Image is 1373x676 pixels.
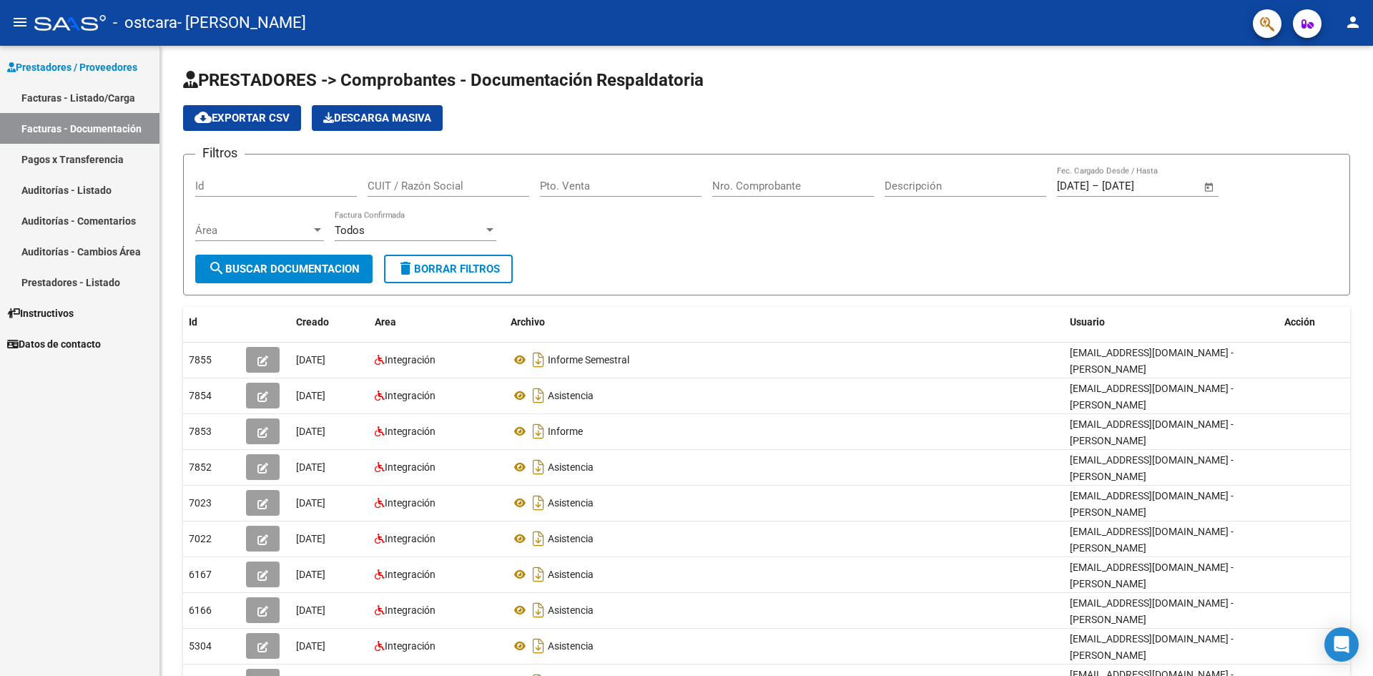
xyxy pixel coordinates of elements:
span: 7023 [189,497,212,509]
span: [EMAIL_ADDRESS][DOMAIN_NAME] - [PERSON_NAME] [1070,347,1234,375]
span: Exportar CSV [195,112,290,124]
span: Creado [296,316,329,328]
span: 5304 [189,640,212,652]
datatable-header-cell: Creado [290,307,369,338]
input: End date [1102,180,1171,192]
i: Descargar documento [529,563,548,586]
span: Integración [385,390,435,401]
span: [EMAIL_ADDRESS][DOMAIN_NAME] - [PERSON_NAME] [1070,597,1234,625]
mat-icon: person [1344,14,1362,31]
i: Descargar documento [529,420,548,443]
span: [EMAIL_ADDRESS][DOMAIN_NAME] - [PERSON_NAME] [1070,562,1234,589]
span: Area [375,316,396,328]
span: Asistencia [548,461,594,473]
span: Acción [1284,316,1315,328]
span: 7852 [189,461,212,473]
span: [DATE] [296,533,325,544]
span: [EMAIL_ADDRESS][DOMAIN_NAME] - [PERSON_NAME] [1070,383,1234,411]
span: 7022 [189,533,212,544]
datatable-header-cell: Area [369,307,505,338]
span: – [1092,180,1099,192]
span: PRESTADORES -> Comprobantes - Documentación Respaldatoria [183,70,704,90]
span: - [PERSON_NAME] [177,7,306,39]
span: [EMAIL_ADDRESS][DOMAIN_NAME] - [PERSON_NAME] [1070,418,1234,446]
span: Usuario [1070,316,1105,328]
span: Asistencia [548,569,594,580]
span: Archivo [511,316,545,328]
span: [DATE] [296,390,325,401]
i: Descargar documento [529,635,548,657]
i: Descargar documento [529,491,548,514]
span: [DATE] [296,354,325,366]
span: 6167 [189,569,212,580]
span: Id [189,316,197,328]
datatable-header-cell: Archivo [505,307,1064,338]
span: Asistencia [548,390,594,401]
i: Descargar documento [529,599,548,622]
button: Exportar CSV [183,105,301,131]
datatable-header-cell: Id [183,307,240,338]
i: Descargar documento [529,527,548,550]
span: Integración [385,426,435,437]
h3: Filtros [195,143,245,163]
button: Open calendar [1201,179,1218,195]
button: Borrar Filtros [384,255,513,283]
span: Informe [548,426,583,437]
i: Descargar documento [529,456,548,479]
datatable-header-cell: Usuario [1064,307,1279,338]
span: Integración [385,640,435,652]
input: Start date [1057,180,1089,192]
span: - ostcara [113,7,177,39]
span: Todos [335,224,365,237]
span: Integración [385,569,435,580]
datatable-header-cell: Acción [1279,307,1350,338]
span: Integración [385,533,435,544]
span: Asistencia [548,497,594,509]
span: [EMAIL_ADDRESS][DOMAIN_NAME] - [PERSON_NAME] [1070,490,1234,518]
span: [DATE] [296,497,325,509]
span: Descarga Masiva [323,112,431,124]
span: Instructivos [7,305,74,321]
span: [DATE] [296,426,325,437]
span: Asistencia [548,640,594,652]
span: 7854 [189,390,212,401]
button: Buscar Documentacion [195,255,373,283]
span: Prestadores / Proveedores [7,59,137,75]
span: Informe Semestral [548,354,629,366]
div: Open Intercom Messenger [1324,627,1359,662]
span: Integración [385,604,435,616]
span: Borrar Filtros [397,263,500,275]
span: [DATE] [296,461,325,473]
app-download-masive: Descarga masiva de comprobantes (adjuntos) [312,105,443,131]
span: [EMAIL_ADDRESS][DOMAIN_NAME] - [PERSON_NAME] [1070,526,1234,554]
span: Área [195,224,311,237]
button: Descarga Masiva [312,105,443,131]
span: Integración [385,354,435,366]
span: 7855 [189,354,212,366]
span: [EMAIL_ADDRESS][DOMAIN_NAME] - [PERSON_NAME] [1070,633,1234,661]
span: Integración [385,461,435,473]
i: Descargar documento [529,384,548,407]
mat-icon: menu [11,14,29,31]
span: 7853 [189,426,212,437]
span: Asistencia [548,533,594,544]
span: 6166 [189,604,212,616]
span: Integración [385,497,435,509]
i: Descargar documento [529,348,548,371]
span: [DATE] [296,640,325,652]
span: [DATE] [296,604,325,616]
mat-icon: search [208,260,225,277]
mat-icon: cloud_download [195,109,212,126]
span: Buscar Documentacion [208,263,360,275]
span: [EMAIL_ADDRESS][DOMAIN_NAME] - [PERSON_NAME] [1070,454,1234,482]
span: Asistencia [548,604,594,616]
mat-icon: delete [397,260,414,277]
span: [DATE] [296,569,325,580]
span: Datos de contacto [7,336,101,352]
